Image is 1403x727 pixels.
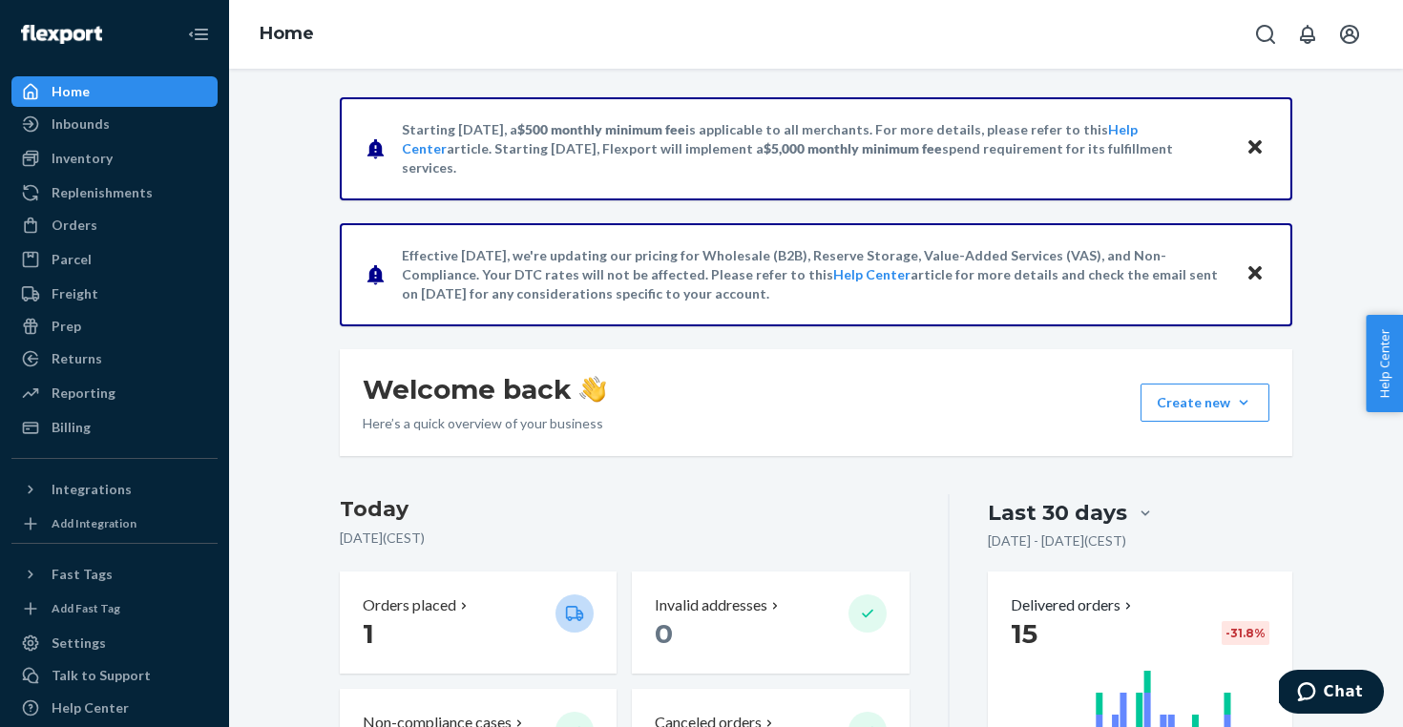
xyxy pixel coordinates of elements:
[52,666,151,685] div: Talk to Support
[1011,594,1136,616] button: Delivered orders
[11,597,218,620] a: Add Fast Tag
[11,693,218,723] a: Help Center
[1279,670,1384,717] iframe: Opens a widget where you can chat to one of our agents
[52,284,98,303] div: Freight
[1243,260,1267,288] button: Close
[579,376,606,403] img: hand-wave emoji
[764,140,942,156] span: $5,000 monthly minimum fee
[363,414,606,433] p: Here’s a quick overview of your business
[11,660,218,691] button: Talk to Support
[363,594,456,616] p: Orders placed
[11,343,218,374] a: Returns
[52,515,136,531] div: Add Integration
[11,412,218,443] a: Billing
[833,266,911,282] a: Help Center
[11,76,218,107] a: Home
[655,617,673,650] span: 0
[1141,384,1269,422] button: Create new
[11,378,218,408] a: Reporting
[363,617,374,650] span: 1
[1222,621,1269,645] div: -31.8 %
[340,529,910,548] p: [DATE] ( CEST )
[340,494,910,525] h3: Today
[988,531,1126,550] p: [DATE] - [DATE] ( CEST )
[52,82,90,101] div: Home
[11,109,218,139] a: Inbounds
[1330,15,1369,53] button: Open account menu
[11,244,218,275] a: Parcel
[179,15,218,53] button: Close Navigation
[1288,15,1327,53] button: Open notifications
[260,23,314,44] a: Home
[11,279,218,309] a: Freight
[52,600,120,616] div: Add Fast Tag
[11,311,218,342] a: Prep
[52,565,113,584] div: Fast Tags
[52,149,113,168] div: Inventory
[21,25,102,44] img: Flexport logo
[244,7,329,62] ol: breadcrumbs
[52,114,110,134] div: Inbounds
[52,250,92,269] div: Parcel
[11,474,218,505] button: Integrations
[1366,315,1403,412] button: Help Center
[655,594,767,616] p: Invalid addresses
[52,698,129,717] div: Help Center
[52,418,91,437] div: Billing
[52,317,81,336] div: Prep
[11,177,218,208] a: Replenishments
[52,634,106,653] div: Settings
[1246,15,1285,53] button: Open Search Box
[1243,135,1267,162] button: Close
[363,372,606,406] h1: Welcome back
[11,143,218,174] a: Inventory
[11,628,218,658] a: Settings
[402,246,1227,303] p: Effective [DATE], we're updating our pricing for Wholesale (B2B), Reserve Storage, Value-Added Se...
[52,183,153,202] div: Replenishments
[632,571,909,674] button: Invalid addresses 0
[1011,617,1037,650] span: 15
[52,349,102,368] div: Returns
[52,216,97,235] div: Orders
[11,512,218,535] a: Add Integration
[340,571,617,674] button: Orders placed 1
[11,559,218,590] button: Fast Tags
[402,120,1227,177] p: Starting [DATE], a is applicable to all merchants. For more details, please refer to this article...
[52,384,115,403] div: Reporting
[52,480,132,499] div: Integrations
[517,121,685,137] span: $500 monthly minimum fee
[988,498,1127,528] div: Last 30 days
[11,210,218,240] a: Orders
